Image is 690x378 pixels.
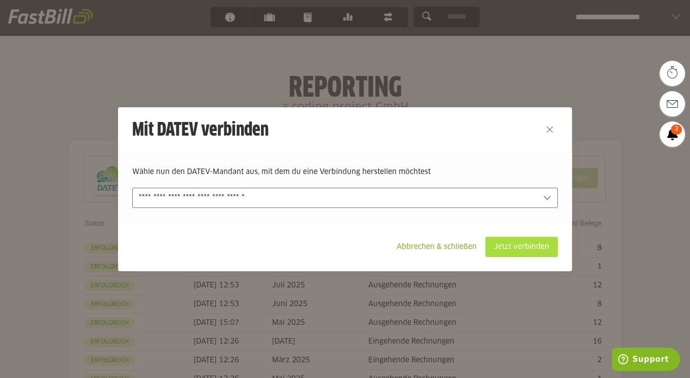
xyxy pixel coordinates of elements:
span: 3 [671,124,682,135]
sl-button: Abbrechen & schließen [388,237,485,257]
a: 3 [660,121,685,147]
iframe: Öffnet ein Widget, in dem Sie weitere Informationen finden [612,348,680,373]
p: Wähle nun den DATEV-Mandant aus, mit dem du eine Verbindung herstellen möchtest [132,166,558,178]
sl-button: Jetzt verbinden [485,237,558,257]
